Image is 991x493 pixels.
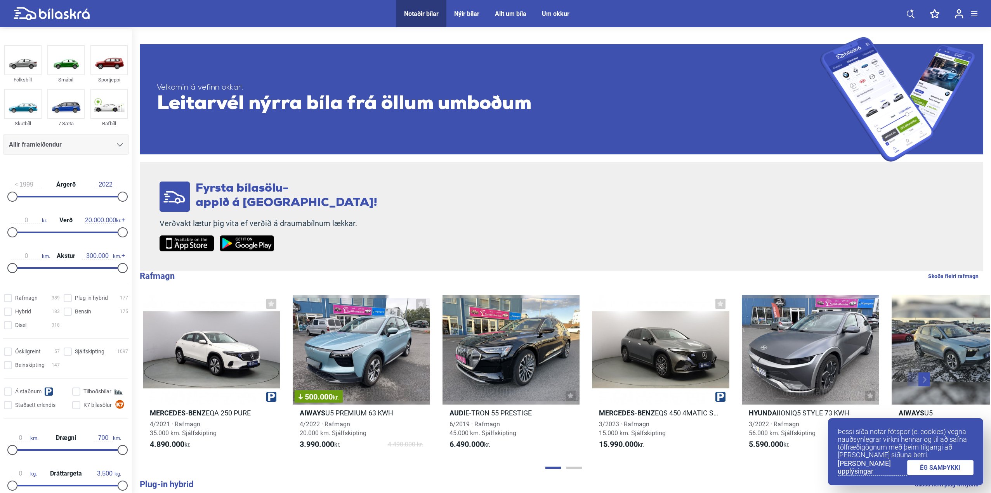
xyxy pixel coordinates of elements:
[300,440,340,449] span: kr.
[57,217,75,223] span: Verð
[143,408,280,417] h2: EQA 250 PURE
[599,439,638,449] b: 15.990.000
[450,440,490,449] span: kr.
[300,439,334,449] b: 3.990.000
[749,440,790,449] span: kr.
[299,393,339,401] span: 500.000
[75,294,108,302] span: Plug-in hybrid
[955,9,963,19] img: user-login.svg
[83,401,112,409] span: K7 bílasölur
[85,217,121,224] span: kr.
[150,420,217,437] span: 4/2021 · Rafmagn 35.000 km. Sjálfskipting
[160,219,377,228] p: Verðvakt lætur þig vita ef verðið á draumabílnum lækkar.
[388,440,423,449] span: 4.490.000 kr.
[908,372,919,386] button: Previous
[293,295,430,456] a: 500.000kr.AiwaysU5 PREMIUM 63 KWH4/2022 · Rafmagn20.000 km. Sjálfskipting3.990.000kr.4.490.000 kr.
[749,409,779,417] b: Hyundai
[333,394,339,401] span: kr.
[11,470,37,477] span: kg.
[599,420,666,437] span: 3/2023 · Rafmagn 15.000 km. Sjálfskipting
[120,308,128,316] span: 175
[54,348,60,356] span: 57
[599,409,655,417] b: Mercedes-Benz
[94,434,121,441] span: km.
[120,294,128,302] span: 177
[140,37,983,162] a: Velkomin á vefinn okkar!Leitarvél nýrra bíla frá öllum umboðum
[443,295,580,456] a: AudiE-TRON 55 PRESTIGE6/2019 · Rafmagn45.000 km. Sjálfskipting6.490.000kr.
[140,479,193,489] b: Plug-in hybrid
[52,361,60,369] span: 147
[300,409,325,417] b: Aiways
[838,428,974,459] p: Þessi síða notar fótspor (e. cookies) vegna nauðsynlegrar virkni hennar og til að safna tölfræðig...
[592,295,729,456] a: Mercedes-BenzEQS 450 4MATIC SUV POWER3/2023 · Rafmagn15.000 km. Sjálfskipting15.990.000kr.
[47,75,85,84] div: Smábíl
[150,439,184,449] b: 4.890.000
[143,295,280,456] a: Mercedes-BenzEQA 250 PURE4/2021 · Rafmagn35.000 km. Sjálfskipting4.890.000kr.
[150,440,191,449] span: kr.
[90,75,128,84] div: Sportjeppi
[11,434,38,441] span: km.
[11,253,50,259] span: km.
[300,420,366,437] span: 4/2022 · Rafmagn 20.000 km. Sjálfskipting
[140,271,175,281] b: Rafmagn
[157,83,820,93] span: Velkomin á vefinn okkar!
[54,435,78,441] span: Drægni
[54,182,78,188] span: Árgerð
[75,308,91,316] span: Bensín
[196,183,377,209] span: Fyrsta bílasölu- appið á [GEOGRAPHIC_DATA]!
[838,460,907,476] a: [PERSON_NAME] upplýsingar
[52,308,60,316] span: 183
[47,119,85,128] div: 7 Sæta
[4,75,42,84] div: Fólksbíll
[907,460,974,475] a: ÉG SAMÞYKKI
[542,10,569,17] a: Um okkur
[749,439,783,449] b: 5.590.000
[117,348,128,356] span: 1097
[9,139,62,150] span: Allir framleiðendur
[4,119,42,128] div: Skutbíll
[95,470,121,477] span: kg.
[928,271,979,281] a: Skoða fleiri rafmagn
[918,372,930,386] button: Next
[450,409,465,417] b: Audi
[157,93,820,116] span: Leitarvél nýrra bíla frá öllum umboðum
[15,348,41,356] span: Óskilgreint
[454,10,479,17] a: Nýir bílar
[15,401,56,409] span: Staðsett erlendis
[450,439,484,449] b: 6.490.000
[15,387,42,396] span: Á staðnum
[742,295,879,456] a: HyundaiIONIQ5 STYLE 73 KWH3/2022 · Rafmagn56.000 km. Sjálfskipting5.590.000kr.
[15,361,45,369] span: Beinskipting
[15,308,31,316] span: Hybrid
[150,409,206,417] b: Mercedes-Benz
[592,408,729,417] h2: EQS 450 4MATIC SUV POWER
[899,409,924,417] b: Aiways
[566,467,582,469] button: Page 2
[749,420,816,437] span: 3/2022 · Rafmagn 56.000 km. Sjálfskipting
[545,467,561,469] button: Page 1
[52,321,60,329] span: 318
[599,440,644,449] span: kr.
[52,294,60,302] span: 389
[15,294,38,302] span: Rafmagn
[404,10,439,17] a: Notaðir bílar
[293,408,430,417] h2: U5 PREMIUM 63 KWH
[48,471,84,477] span: Dráttargeta
[443,408,580,417] h2: E-TRON 55 PRESTIGE
[55,253,77,259] span: Akstur
[90,119,128,128] div: Rafbíll
[83,387,111,396] span: Tilboðsbílar
[742,408,879,417] h2: IONIQ5 STYLE 73 KWH
[15,321,26,329] span: Dísel
[82,253,121,259] span: km.
[11,217,47,224] span: kr.
[495,10,526,17] a: Allt um bíla
[450,420,516,437] span: 6/2019 · Rafmagn 45.000 km. Sjálfskipting
[75,348,104,356] span: Sjálfskipting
